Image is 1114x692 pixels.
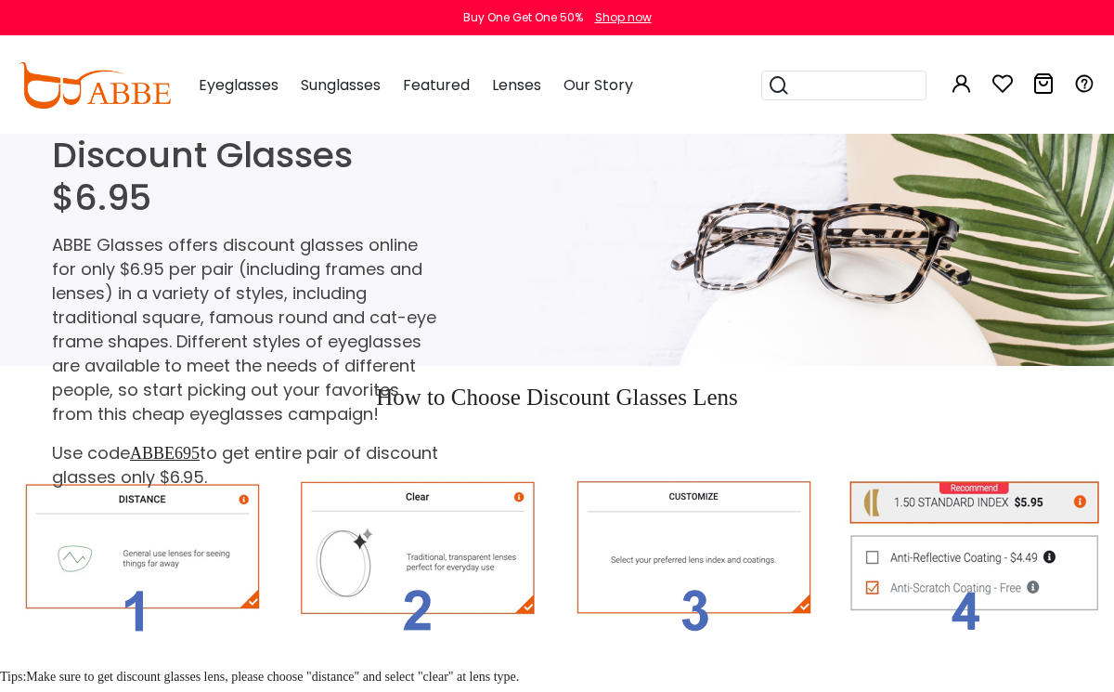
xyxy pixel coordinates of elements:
[492,74,541,96] span: Lenses
[130,444,200,463] span: ABBE695
[52,441,438,490] p: Use code to get entire pair of discount glasses only $6.95.
[586,9,652,25] a: Shop now
[563,74,633,96] span: Our Story
[463,9,583,26] div: Buy One Get One 50%
[19,62,171,109] img: abbeglasses.com
[595,9,652,26] div: Shop now
[52,233,438,426] p: ABBE Glasses offers discount glasses online for only $6.95 per pair (including frames and lenses)...
[199,74,278,96] span: Eyeglasses
[403,74,470,96] span: Featured
[301,74,381,96] span: Sunglasses
[52,134,438,218] h1: Discount Glasses $6.95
